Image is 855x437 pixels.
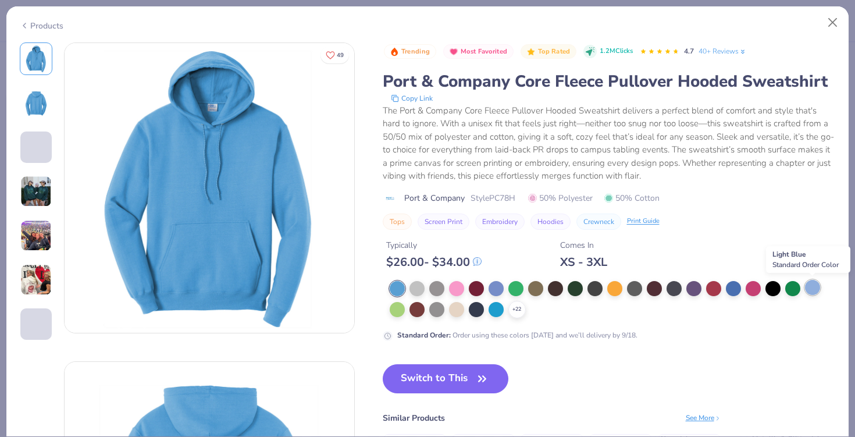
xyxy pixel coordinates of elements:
[640,42,679,61] div: 4.7 Stars
[404,192,465,204] span: Port & Company
[528,192,593,204] span: 50% Polyester
[475,214,525,230] button: Embroidery
[20,163,22,194] img: User generated content
[65,43,354,333] img: Front
[600,47,633,56] span: 1.2M Clicks
[686,413,721,423] div: See More
[443,44,514,59] button: Badge Button
[822,12,844,34] button: Close
[387,93,436,104] button: copy to clipboard
[604,192,660,204] span: 50% Cotton
[20,340,22,371] img: User generated content
[320,47,349,63] button: Like
[627,216,660,226] div: Print Guide
[386,239,482,251] div: Typically
[418,214,469,230] button: Screen Print
[772,260,839,269] span: Standard Order Color
[383,104,836,183] div: The Port & Company Core Fleece Pullover Hooded Sweatshirt delivers a perfect blend of comfort and...
[576,214,621,230] button: Crewneck
[521,44,576,59] button: Badge Button
[390,47,399,56] img: Trending sort
[449,47,458,56] img: Most Favorited sort
[401,48,430,55] span: Trending
[20,20,63,32] div: Products
[383,194,398,203] img: brand logo
[20,220,52,251] img: User generated content
[699,46,747,56] a: 40+ Reviews
[337,52,344,58] span: 49
[22,89,50,117] img: Back
[383,70,836,93] div: Port & Company Core Fleece Pullover Hooded Sweatshirt
[512,305,521,314] span: + 22
[383,412,445,424] div: Similar Products
[560,239,607,251] div: Comes In
[471,192,515,204] span: Style PC78H
[560,255,607,269] div: XS - 3XL
[20,176,52,207] img: User generated content
[684,47,694,56] span: 4.7
[20,264,52,296] img: User generated content
[397,330,637,340] div: Order using these colors [DATE] and we’ll delivery by 9/18.
[386,255,482,269] div: $ 26.00 - $ 34.00
[397,331,451,340] strong: Standard Order :
[766,246,850,273] div: Light Blue
[383,364,509,393] button: Switch to This
[461,48,507,55] span: Most Favorited
[530,214,571,230] button: Hoodies
[383,214,412,230] button: Tops
[526,47,536,56] img: Top Rated sort
[384,44,436,59] button: Badge Button
[538,48,571,55] span: Top Rated
[22,45,50,73] img: Front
